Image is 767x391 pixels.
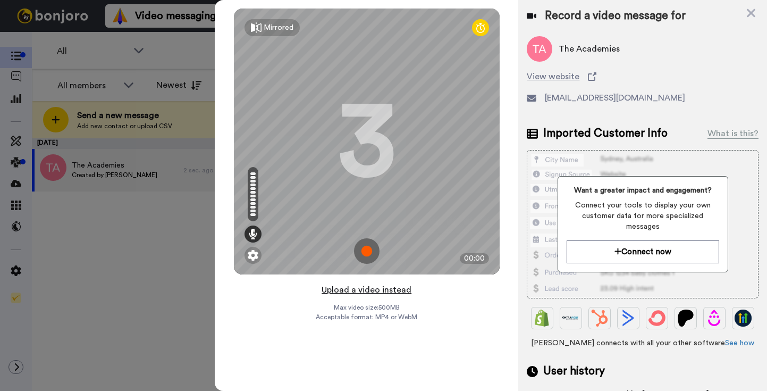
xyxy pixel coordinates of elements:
span: User history [543,363,605,379]
a: View website [527,70,758,83]
img: ic_gear.svg [248,250,258,261]
span: Connect your tools to display your own customer data for more specialized messages [567,200,719,232]
img: Patreon [677,310,694,327]
img: Hubspot [591,310,608,327]
div: 00:00 [460,253,489,264]
img: ic_record_start.svg [354,238,380,264]
span: Want a greater impact and engagement? [567,185,719,196]
img: Drip [706,310,723,327]
div: 3 [338,102,396,181]
span: [EMAIL_ADDRESS][DOMAIN_NAME] [545,91,685,104]
span: Max video size: 500 MB [334,303,400,312]
img: Ontraport [562,310,579,327]
img: ActiveCampaign [620,310,637,327]
span: [PERSON_NAME] connects with all your other software [527,338,758,348]
span: Acceptable format: MP4 or WebM [316,313,417,321]
span: Imported Customer Info [543,126,668,142]
div: What is this? [707,127,758,140]
img: GoHighLevel [735,310,752,327]
img: Shopify [534,310,551,327]
a: See how [725,339,754,347]
button: Connect now [567,240,719,263]
span: View website [527,70,579,83]
img: ConvertKit [648,310,665,327]
button: Upload a video instead [318,283,415,297]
